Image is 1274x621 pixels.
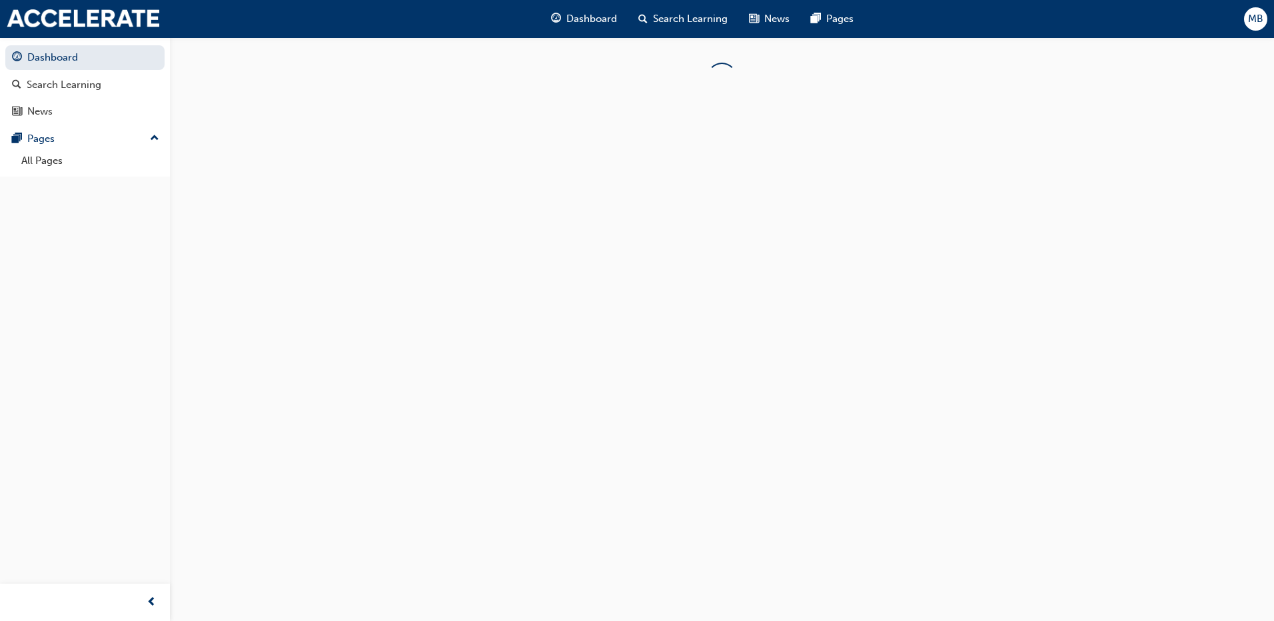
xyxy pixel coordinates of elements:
button: Pages [5,127,165,151]
button: MB [1244,7,1267,31]
span: MB [1248,11,1263,27]
span: Dashboard [566,11,617,27]
a: news-iconNews [738,5,800,33]
a: News [5,99,165,124]
span: prev-icon [147,594,157,611]
div: Search Learning [27,77,101,93]
a: search-iconSearch Learning [628,5,738,33]
span: guage-icon [551,11,561,27]
button: DashboardSearch LearningNews [5,43,165,127]
span: search-icon [12,79,21,91]
span: pages-icon [811,11,821,27]
span: up-icon [150,130,159,147]
img: accelerate-hmca [7,9,160,28]
span: guage-icon [12,52,22,64]
span: Pages [826,11,854,27]
div: Pages [27,131,55,147]
span: news-icon [749,11,759,27]
div: News [27,104,53,119]
span: Search Learning [653,11,728,27]
a: Search Learning [5,73,165,97]
span: search-icon [638,11,648,27]
span: news-icon [12,106,22,118]
a: guage-iconDashboard [540,5,628,33]
a: Dashboard [5,45,165,70]
span: pages-icon [12,133,22,145]
a: pages-iconPages [800,5,864,33]
span: News [764,11,790,27]
a: All Pages [16,151,165,171]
